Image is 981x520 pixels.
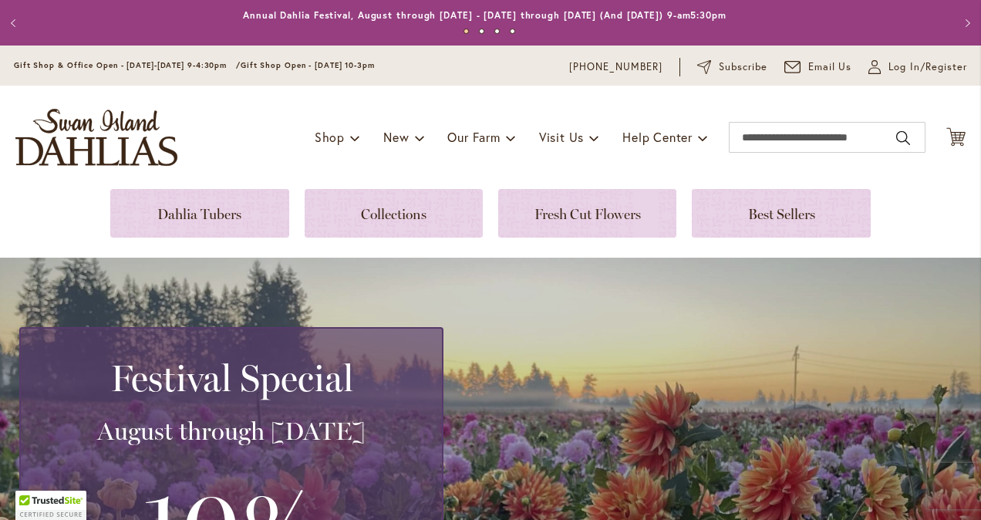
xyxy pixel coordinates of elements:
[315,129,345,145] span: Shop
[888,59,967,75] span: Log In/Register
[15,109,177,166] a: store logo
[569,59,662,75] a: [PHONE_NUMBER]
[510,29,515,34] button: 4 of 4
[784,59,852,75] a: Email Us
[14,60,241,70] span: Gift Shop & Office Open - [DATE]-[DATE] 9-4:30pm /
[539,129,584,145] span: Visit Us
[447,129,500,145] span: Our Farm
[39,416,423,447] h3: August through [DATE]
[622,129,693,145] span: Help Center
[868,59,967,75] a: Log In/Register
[494,29,500,34] button: 3 of 4
[243,9,726,21] a: Annual Dahlia Festival, August through [DATE] - [DATE] through [DATE] (And [DATE]) 9-am5:30pm
[479,29,484,34] button: 2 of 4
[383,129,409,145] span: New
[950,8,981,39] button: Next
[697,59,767,75] a: Subscribe
[39,356,423,400] h2: Festival Special
[808,59,852,75] span: Email Us
[719,59,767,75] span: Subscribe
[464,29,469,34] button: 1 of 4
[241,60,375,70] span: Gift Shop Open - [DATE] 10-3pm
